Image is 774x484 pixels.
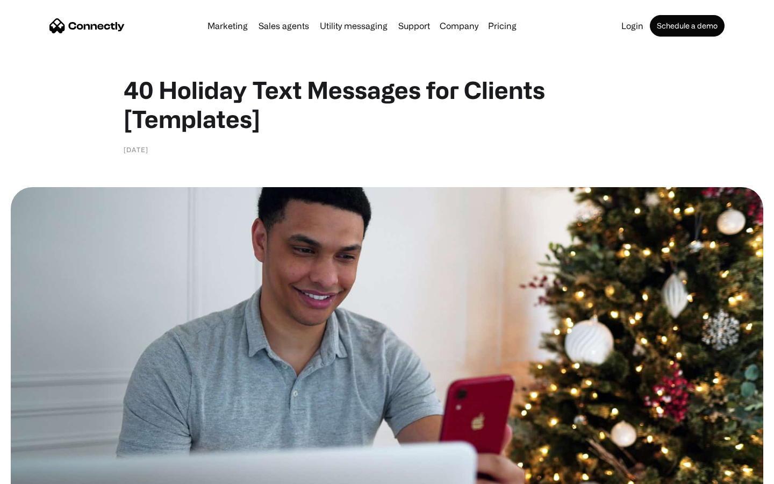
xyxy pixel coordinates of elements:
a: Utility messaging [316,22,392,30]
a: Support [394,22,434,30]
div: [DATE] [124,144,148,155]
a: home [49,18,125,34]
div: Company [436,18,482,33]
div: Company [440,18,478,33]
a: Sales agents [254,22,313,30]
a: Schedule a demo [650,15,725,37]
a: Login [617,22,648,30]
a: Pricing [484,22,521,30]
h1: 40 Holiday Text Messages for Clients [Templates] [124,75,650,133]
aside: Language selected: English [11,465,64,480]
ul: Language list [21,465,64,480]
a: Marketing [203,22,252,30]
